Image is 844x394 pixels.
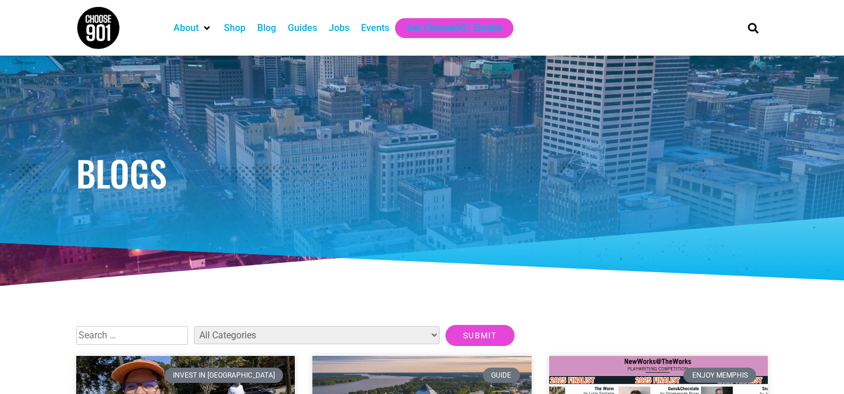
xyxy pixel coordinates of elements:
[361,21,389,35] a: Events
[288,21,317,35] a: Guides
[407,21,502,35] a: Get Choose901 Emails
[224,21,246,35] a: Shop
[257,21,276,35] a: Blog
[683,368,756,383] div: Enjoy Memphis
[76,326,188,345] input: Search …
[173,21,199,35] a: About
[483,368,520,383] div: Guide
[329,21,349,35] a: Jobs
[168,18,728,38] nav: Main nav
[76,155,768,190] h1: Blogs
[165,368,284,383] div: Invest in [GEOGRAPHIC_DATA]
[445,325,515,346] input: Submit
[744,18,763,37] div: Search
[168,18,218,38] div: About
